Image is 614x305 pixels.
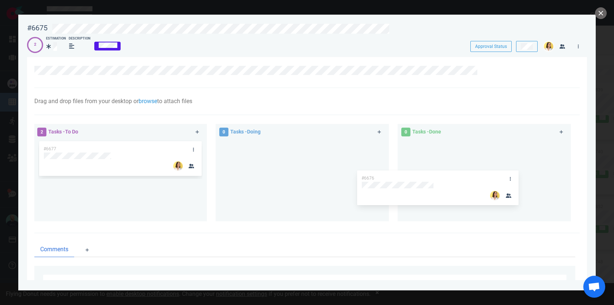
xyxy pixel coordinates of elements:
button: Approval Status [470,41,512,52]
div: #6675 [27,23,48,33]
a: browse [139,98,157,105]
span: #6677 [43,146,56,151]
div: Ouvrir le chat [583,276,605,298]
span: 2 [37,128,46,136]
span: to attach files [157,98,192,105]
span: Tasks - Done [412,129,441,135]
div: 2 [34,42,36,48]
span: 0 [219,128,228,136]
button: close [595,7,607,19]
span: Tasks - To Do [48,129,78,135]
span: Tasks - Doing [230,129,261,135]
span: 0 [401,128,410,136]
img: 26 [173,161,183,171]
div: Estimation [46,36,66,41]
img: 26 [544,42,553,51]
span: Comments [40,245,68,254]
div: Description [69,36,90,41]
span: Drag and drop files from your desktop or [34,98,139,105]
